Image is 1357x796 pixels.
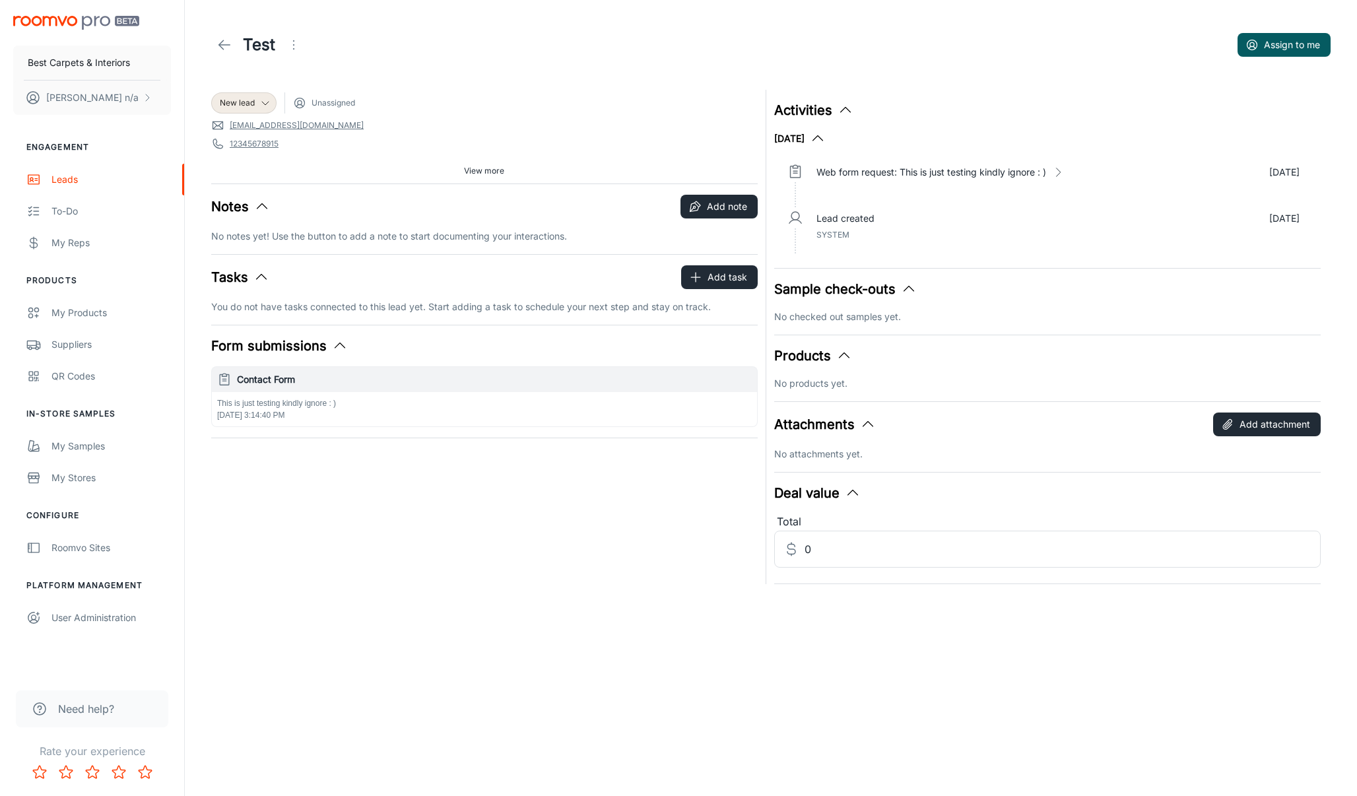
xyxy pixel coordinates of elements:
[211,267,269,287] button: Tasks
[13,16,139,30] img: Roomvo PRO Beta
[464,165,504,177] span: View more
[28,55,130,70] p: Best Carpets & Interiors
[217,411,285,420] span: [DATE] 3:14:40 PM
[211,300,758,314] p: You do not have tasks connected to this lead yet. Start adding a task to schedule your next step ...
[459,161,510,181] button: View more
[211,197,270,216] button: Notes
[774,100,853,120] button: Activities
[51,236,171,250] div: My Reps
[312,97,355,109] span: Unassigned
[816,211,875,226] p: Lead created
[51,306,171,320] div: My Products
[805,531,1321,568] input: Estimated deal value
[816,165,1046,180] p: Web form request: This is just testing kindly ignore : )
[13,46,171,80] button: Best Carpets & Interiors
[774,279,917,299] button: Sample check-outs
[46,90,139,105] p: [PERSON_NAME] n/a
[51,611,171,625] div: User Administration
[51,369,171,383] div: QR Codes
[774,310,1321,324] p: No checked out samples yet.
[51,541,171,555] div: Roomvo Sites
[13,81,171,115] button: [PERSON_NAME] n/a
[774,376,1321,391] p: No products yet.
[51,337,171,352] div: Suppliers
[243,33,275,57] h1: Test
[774,483,861,503] button: Deal value
[1269,165,1300,180] p: [DATE]
[774,514,1321,531] div: Total
[230,119,364,131] a: [EMAIL_ADDRESS][DOMAIN_NAME]
[212,367,757,426] button: Contact FormThis is just testing kindly ignore : )[DATE] 3:14:40 PM
[774,131,826,147] button: [DATE]
[217,397,752,409] p: This is just testing kindly ignore : )
[51,172,171,187] div: Leads
[1238,33,1331,57] button: Assign to me
[1213,413,1321,436] button: Add attachment
[1269,211,1300,226] p: [DATE]
[774,346,852,366] button: Products
[681,265,758,289] button: Add task
[211,92,277,114] div: New lead
[220,97,255,109] span: New lead
[211,336,348,356] button: Form submissions
[281,32,307,58] button: Open menu
[51,471,171,485] div: My Stores
[51,204,171,218] div: To-do
[51,439,171,453] div: My Samples
[816,230,849,240] span: System
[230,138,279,150] a: 12345678915
[774,447,1321,461] p: No attachments yet.
[237,372,752,387] h6: Contact Form
[774,415,876,434] button: Attachments
[680,195,758,218] button: Add note
[211,229,758,244] p: No notes yet! Use the button to add a note to start documenting your interactions.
